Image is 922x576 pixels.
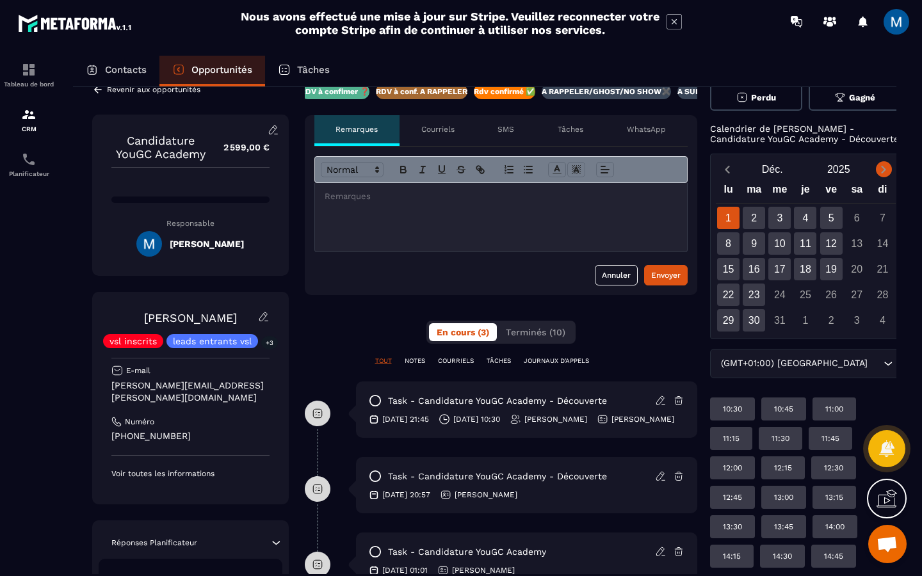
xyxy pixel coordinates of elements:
[710,124,902,144] p: Calendrier de [PERSON_NAME] - Candidature YouGC Academy - Découverte
[3,81,54,88] p: Tableau de bord
[111,468,270,479] p: Voir toutes les informations
[871,232,894,255] div: 14
[774,492,793,502] p: 13:00
[677,86,725,97] p: A SUIVRE ⏳
[768,284,791,306] div: 24
[723,463,742,473] p: 12:00
[524,356,589,365] p: JOURNAUX D'APPELS
[170,239,244,249] h5: [PERSON_NAME]
[805,158,872,180] button: Open years overlay
[300,86,369,97] p: RDV à confimer ❓
[710,349,902,378] div: Search for option
[723,433,740,444] p: 11:15
[743,258,765,280] div: 16
[820,207,843,229] div: 5
[18,12,133,35] img: logo
[336,124,378,134] p: Remarques
[498,323,573,341] button: Terminés (10)
[437,327,489,337] span: En cours (3)
[774,404,793,414] p: 10:45
[820,232,843,255] div: 12
[105,64,147,76] p: Contacts
[524,414,587,424] p: [PERSON_NAME]
[846,284,868,306] div: 27
[871,356,880,371] input: Search for option
[388,546,546,558] p: task - Candidature YouGC Academy
[429,323,497,341] button: En cours (3)
[211,135,270,160] p: 2 599,00 €
[723,522,742,532] p: 13:30
[824,463,843,473] p: 12:30
[794,284,816,306] div: 25
[717,309,740,332] div: 29
[453,414,500,424] p: [DATE] 10:30
[846,258,868,280] div: 20
[717,232,740,255] div: 8
[716,180,741,203] div: lu
[821,433,839,444] p: 11:45
[297,64,330,76] p: Tâches
[111,134,211,161] p: Candidature YouGC Academy
[825,492,843,502] p: 13:15
[109,337,157,346] p: vsl inscrits
[558,124,583,134] p: Tâches
[825,404,843,414] p: 11:00
[751,93,776,102] span: Perdu
[825,522,845,532] p: 14:00
[376,86,467,97] p: RDV à conf. A RAPPELER
[741,180,767,203] div: ma
[871,284,894,306] div: 28
[111,538,197,548] p: Réponses Planificateur
[871,207,894,229] div: 7
[452,565,515,575] p: [PERSON_NAME]
[718,356,871,371] span: (GMT+01:00) [GEOGRAPHIC_DATA]
[421,124,455,134] p: Courriels
[871,309,894,332] div: 4
[849,93,875,102] span: Gagné
[487,356,511,365] p: TÂCHES
[191,64,252,76] p: Opportunités
[506,327,565,337] span: Terminés (10)
[820,309,843,332] div: 2
[772,433,789,444] p: 11:30
[173,337,252,346] p: leads entrants vsl
[3,170,54,177] p: Planificateur
[824,551,843,561] p: 14:45
[382,490,430,500] p: [DATE] 20:57
[743,232,765,255] div: 9
[723,551,741,561] p: 14:15
[265,56,343,86] a: Tâches
[774,522,793,532] p: 13:45
[743,284,765,306] div: 23
[388,470,607,483] p: task - Candidature YouGC Academy - Découverte
[846,309,868,332] div: 3
[125,417,154,427] p: Numéro
[740,158,806,180] button: Open months overlay
[126,365,150,376] p: E-mail
[710,84,803,111] button: Perdu
[611,414,674,424] p: [PERSON_NAME]
[382,565,428,575] p: [DATE] 01:01
[820,284,843,306] div: 26
[717,207,740,229] div: 1
[794,309,816,332] div: 1
[723,404,742,414] p: 10:30
[793,180,818,203] div: je
[767,180,793,203] div: me
[240,10,660,36] h2: Nous avons effectué une mise à jour sur Stripe. Veuillez reconnecter votre compte Stripe afin de ...
[651,269,681,282] div: Envoyer
[111,380,270,404] p: [PERSON_NAME][EMAIL_ADDRESS][PERSON_NAME][DOMAIN_NAME]
[794,258,816,280] div: 18
[3,142,54,187] a: schedulerschedulerPlanificateur
[717,258,740,280] div: 15
[820,258,843,280] div: 19
[438,356,474,365] p: COURRIELS
[794,232,816,255] div: 11
[846,232,868,255] div: 13
[869,180,895,203] div: di
[405,356,425,365] p: NOTES
[73,56,159,86] a: Contacts
[144,311,237,324] a: [PERSON_NAME]
[768,309,791,332] div: 31
[794,207,816,229] div: 4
